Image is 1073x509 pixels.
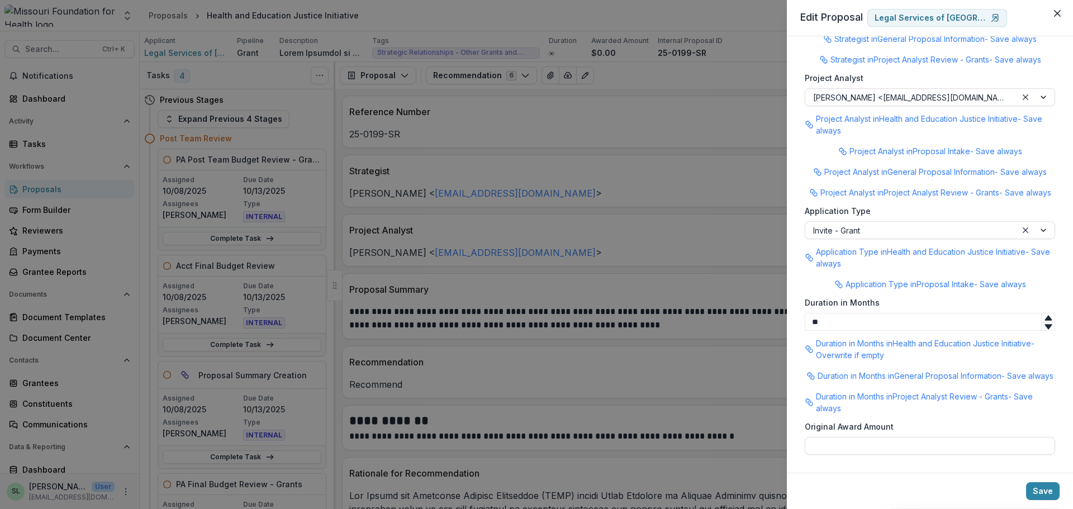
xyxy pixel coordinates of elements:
[805,297,1048,308] label: Duration in Months
[816,337,1055,361] p: Duration in Months in Health and Education Justice Initiative - Overwrite if empty
[818,370,1053,382] p: Duration in Months in General Proposal Information - Save always
[816,246,1055,269] p: Application Type in Health and Education Justice Initiative - Save always
[1048,4,1066,22] button: Close
[846,278,1026,290] p: Application Type in Proposal Intake - Save always
[800,11,863,23] span: Edit Proposal
[875,13,986,23] p: Legal Services of [GEOGRAPHIC_DATA][US_STATE], Inc.
[816,113,1055,136] p: Project Analyst in Health and Education Justice Initiative - Save always
[830,54,1041,65] p: Strategist in Project Analyst Review - Grants - Save always
[1019,91,1032,104] div: Clear selected options
[820,187,1051,198] p: Project Analyst in Project Analyst Review - Grants - Save always
[824,166,1047,178] p: Project Analyst in General Proposal Information - Save always
[867,9,1007,27] a: Legal Services of [GEOGRAPHIC_DATA][US_STATE], Inc.
[849,145,1022,157] p: Project Analyst in Proposal Intake - Save always
[805,72,1048,84] label: Project Analyst
[816,391,1055,414] p: Duration in Months in Project Analyst Review - Grants - Save always
[805,421,1048,432] label: Original Award Amount
[1019,223,1032,237] div: Clear selected options
[1026,482,1060,500] button: Save
[805,205,1048,217] label: Application Type
[834,33,1037,45] p: Strategist in General Proposal Information - Save always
